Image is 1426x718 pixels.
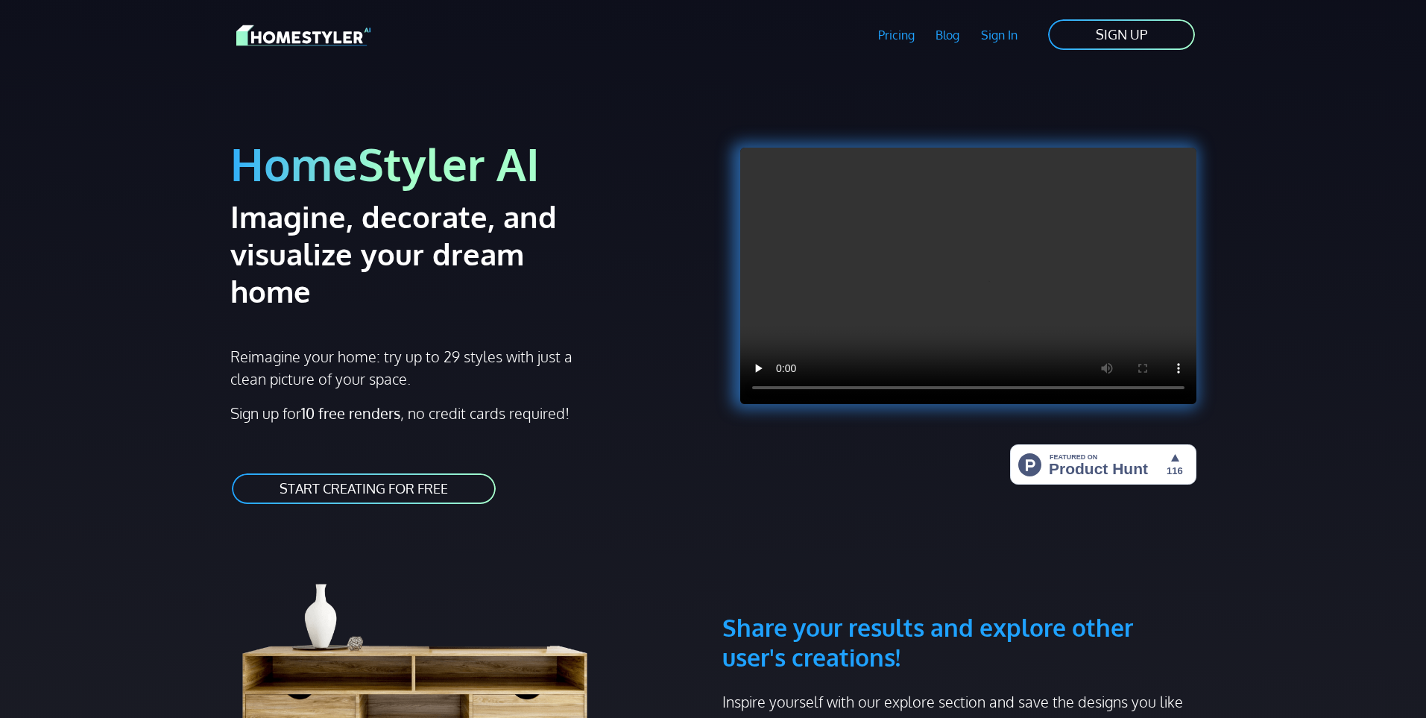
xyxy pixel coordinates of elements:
a: Sign In [971,18,1029,52]
a: SIGN UP [1047,18,1196,51]
a: Pricing [867,18,925,52]
h2: Imagine, decorate, and visualize your dream home [230,198,610,309]
p: Reimagine your home: try up to 29 styles with just a clean picture of your space. [230,345,586,390]
p: Sign up for , no credit cards required! [230,402,704,424]
h3: Share your results and explore other user's creations! [722,541,1196,673]
strong: 10 free renders [301,403,400,423]
h1: HomeStyler AI [230,136,704,192]
a: START CREATING FOR FREE [230,472,497,506]
img: HomeStyler AI - Interior Design Made Easy: One Click to Your Dream Home | Product Hunt [1010,444,1196,485]
a: Blog [925,18,971,52]
img: HomeStyler AI logo [236,22,370,48]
